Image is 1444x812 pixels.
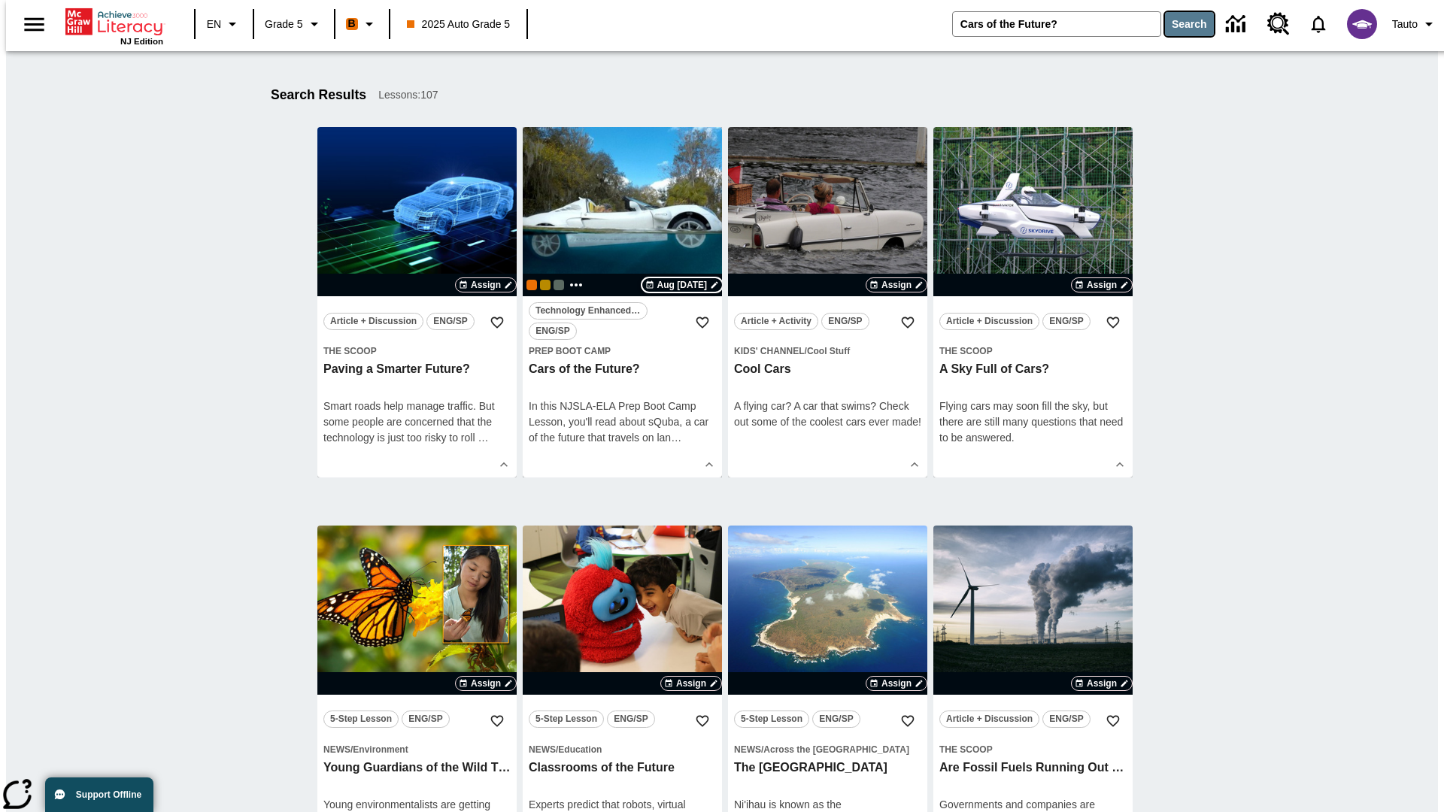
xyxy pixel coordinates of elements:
[455,277,517,292] button: Assign Choose Dates
[734,362,921,377] h3: Cool Cars
[323,398,511,446] div: Smart roads help manage traffic. But some people are concerned that the technology is just too ri...
[807,346,850,356] span: Cool Stuff
[1392,17,1418,32] span: Tauto
[323,346,377,356] span: The Scoop
[671,432,681,444] span: …
[946,711,1033,727] span: Article + Discussion
[1049,711,1083,727] span: ENG/SP
[761,744,763,755] span: /
[426,313,475,330] button: ENG/SP
[323,760,511,776] h3: Young Guardians of the Wild Things
[1071,676,1133,691] button: Assign Choose Dates
[556,744,558,755] span: /
[350,744,353,755] span: /
[259,11,329,38] button: Grade: Grade 5, Select a grade
[323,343,511,359] span: Topic: The Scoop/null
[933,127,1133,477] div: lesson details
[894,707,921,735] button: Add to Favorites
[1386,11,1444,38] button: Profile/Settings
[821,313,869,330] button: ENG/SP
[1258,4,1299,44] a: Resource Center, Will open in new tab
[1042,313,1091,330] button: ENG/SP
[330,314,417,329] span: Article + Discussion
[471,278,501,292] span: Assign
[1109,453,1131,476] button: Show Details
[828,314,862,329] span: ENG/SP
[939,343,1127,359] span: Topic: The Scoop/null
[558,744,602,755] span: Education
[881,677,912,690] span: Assign
[323,741,511,757] span: Topic: News/Environment
[689,707,716,735] button: Add to Favorites
[402,710,450,728] button: ENG/SP
[665,432,671,444] span: n
[939,346,993,356] span: The Scoop
[1087,278,1117,292] span: Assign
[323,313,423,330] button: Article + Discussion
[378,87,438,103] span: Lessons : 107
[939,362,1127,377] h3: A Sky Full of Cars?
[734,741,921,757] span: Topic: News/Across the US
[1100,707,1127,735] button: Add to Favorites
[535,303,641,319] span: Technology Enhanced Item
[265,17,303,32] span: Grade 5
[1100,309,1127,336] button: Add to Favorites
[523,127,722,477] div: lesson details
[939,744,993,755] span: The Scoop
[741,314,811,329] span: Article + Activity
[728,127,927,477] div: lesson details
[939,710,1039,728] button: Article + Discussion
[529,362,716,377] h3: Cars of the Future?
[819,711,853,727] span: ENG/SP
[734,744,761,755] span: News
[698,453,720,476] button: Show Details
[734,710,809,728] button: 5-Step Lesson
[353,744,408,755] span: Environment
[408,711,442,727] span: ENG/SP
[953,12,1160,36] input: search field
[894,309,921,336] button: Add to Favorites
[529,741,716,757] span: Topic: News/Education
[317,127,517,477] div: lesson details
[529,398,716,446] div: In this NJSLA-ELA Prep Boot Camp Lesson, you'll read about sQuba, a car of the future that travel...
[881,278,912,292] span: Assign
[540,280,551,290] div: New 2025 class
[12,2,56,47] button: Open side menu
[65,5,163,46] div: Home
[348,14,356,33] span: B
[323,710,399,728] button: 5-Step Lesson
[734,343,921,359] span: Topic: Kids' Channel/Cool Stuff
[939,741,1127,757] span: Topic: The Scoop/null
[554,280,564,290] div: OL 2025 Auto Grade 6
[323,362,511,377] h3: Paving a Smarter Future?
[805,346,807,356] span: /
[535,323,569,339] span: ENG/SP
[939,313,1039,330] button: Article + Discussion
[946,314,1033,329] span: Article + Discussion
[1347,9,1377,39] img: avatar image
[734,398,921,430] div: A flying car? A car that swims? Check out some of the coolest cars ever made!
[526,280,537,290] div: Current Class
[330,711,392,727] span: 5-Step Lesson
[45,777,153,812] button: Support Offline
[689,309,716,336] button: Add to Favorites
[340,11,384,38] button: Boost Class color is orange. Change class color
[76,789,141,800] span: Support Offline
[529,346,611,356] span: Prep Boot Camp
[471,677,501,690] span: Assign
[484,707,511,735] button: Add to Favorites
[207,17,221,32] span: EN
[529,343,716,359] span: Topic: Prep Boot Camp/null
[866,277,927,292] button: Assign Choose Dates
[657,278,707,292] span: Aug [DATE]
[407,17,511,32] span: 2025 Auto Grade 5
[939,760,1127,776] h3: Are Fossil Fuels Running Out of Gas?
[763,744,909,755] span: Across the [GEOGRAPHIC_DATA]
[676,677,706,690] span: Assign
[903,453,926,476] button: Show Details
[120,37,163,46] span: NJ Edition
[607,710,655,728] button: ENG/SP
[529,710,604,728] button: 5-Step Lesson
